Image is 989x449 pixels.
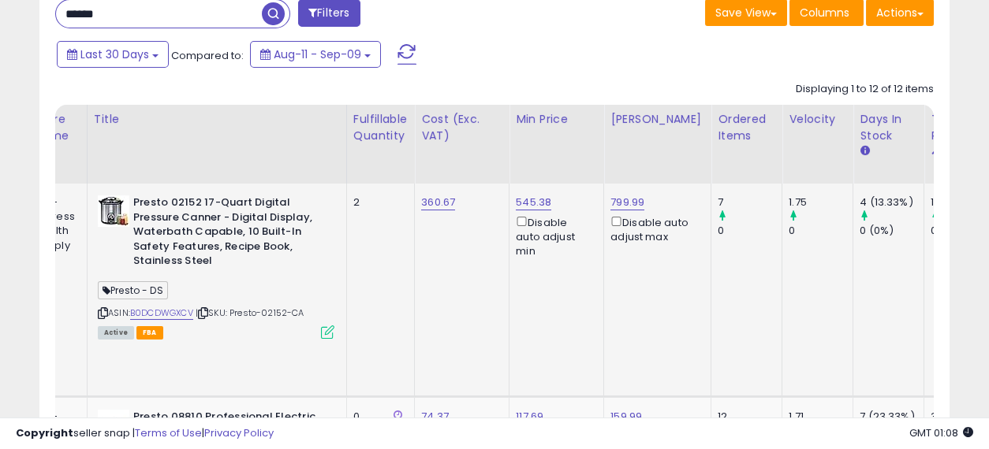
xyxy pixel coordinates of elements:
img: 41fe8E2QW-L._SL40_.jpg [98,195,129,227]
div: Fulfillable Quantity [353,111,408,144]
div: Title [94,111,340,128]
a: Terms of Use [135,425,202,440]
div: 0 [789,224,853,238]
div: 1.75 [789,195,853,210]
button: Last 30 Days [57,41,169,68]
div: 4 (13.33%) [860,195,924,210]
div: Total Profit [931,111,988,144]
div: Velocity [789,111,846,128]
a: Privacy Policy [204,425,274,440]
b: Presto 02152 17-Quart Digital Pressure Canner - Digital Display, Waterbath Capable, 10 Built-In S... [133,195,325,273]
div: 0 (0%) [860,224,924,238]
span: Presto - DS [98,281,168,299]
div: Cost (Exc. VAT) [421,111,502,144]
div: Displaying 1 to 12 of 12 items [796,82,934,97]
a: 799.99 [610,195,644,210]
div: Days In Stock [860,111,917,144]
button: Aug-11 - Sep-09 [250,41,381,68]
span: Columns [800,5,849,20]
span: Last 30 Days [80,46,149,62]
div: Store Name [35,111,80,144]
div: 7 [718,195,782,210]
span: Aug-11 - Sep-09 [274,46,361,62]
span: | SKU: Presto-02152-CA [196,306,304,319]
div: Ordered Items [718,111,775,144]
div: 2 [353,195,402,210]
div: Disable auto adjust max [610,213,699,244]
span: 2025-10-10 01:08 GMT [909,425,973,440]
div: seller snap | | [16,426,274,441]
a: 360.67 [421,195,455,210]
small: Days In Stock. [860,144,869,158]
div: [PERSON_NAME] [610,111,704,128]
a: B0DCDWGXCV [130,306,193,320]
div: ASIN: [98,195,334,337]
span: All listings currently available for purchase on Amazon [98,326,134,340]
div: CA - Express Health Supply [35,195,75,253]
span: Compared to: [171,48,244,63]
div: Min Price [516,111,597,128]
strong: Copyright [16,425,73,440]
span: FBA [136,326,163,340]
a: 545.38 [516,195,551,210]
div: Disable auto adjust min [516,213,592,258]
div: 0 [718,224,782,238]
